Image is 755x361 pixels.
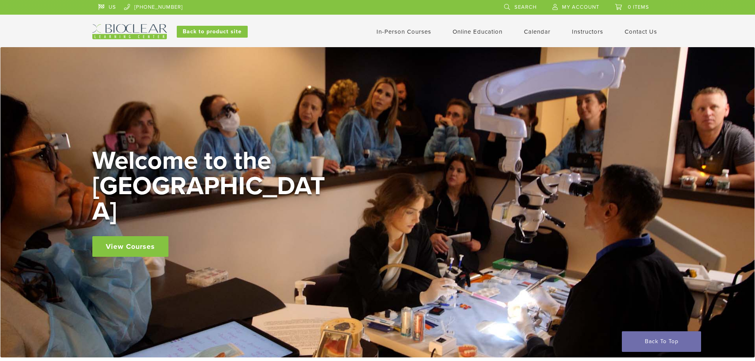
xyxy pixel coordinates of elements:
[453,28,503,35] a: Online Education
[628,4,649,10] span: 0 items
[92,148,330,224] h2: Welcome to the [GEOGRAPHIC_DATA]
[572,28,603,35] a: Instructors
[514,4,537,10] span: Search
[524,28,550,35] a: Calendar
[92,236,168,257] a: View Courses
[377,28,431,35] a: In-Person Courses
[562,4,599,10] span: My Account
[625,28,657,35] a: Contact Us
[177,26,248,38] a: Back to product site
[92,24,167,39] img: Bioclear
[622,331,701,352] a: Back To Top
